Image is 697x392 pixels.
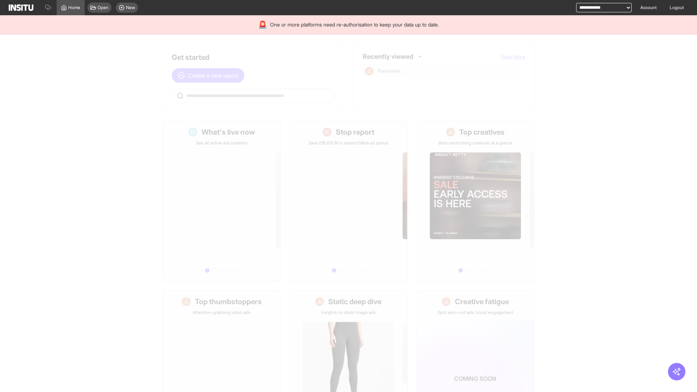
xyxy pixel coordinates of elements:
div: 🚨 [258,20,267,30]
img: Logo [9,4,33,11]
span: Open [98,5,109,11]
span: Home [68,5,80,11]
span: New [126,5,135,11]
span: One or more platforms need re-authorisation to keep your data up to date. [270,21,439,28]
